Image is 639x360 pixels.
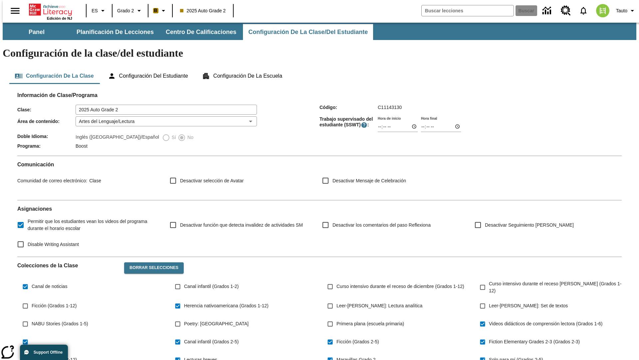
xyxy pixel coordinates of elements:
span: Trabajo supervisado del estudiante (SSWT) : [319,116,378,128]
span: Centro de calificaciones [166,28,236,36]
span: Desactivar los comentarios del paso Reflexiona [332,222,431,229]
span: Curso intensivo durante el receso [PERSON_NAME] (Grados 1-12) [489,280,622,294]
h1: Configuración de la clase/del estudiante [3,47,636,59]
button: Configuración de la clase [9,68,99,84]
button: El Tiempo Supervisado de Trabajo Estudiantil es el período durante el cual los estudiantes pueden... [361,122,367,128]
div: Subbarra de navegación [3,23,636,40]
span: Edición de NJ [47,16,72,20]
a: Portada [29,3,72,16]
a: Centro de recursos, Se abrirá en una pestaña nueva. [557,2,575,20]
button: Grado: Grado 2, Elige un grado [114,5,146,17]
span: Leer-[PERSON_NAME]: Set de textos [489,302,568,309]
span: Disable Writing Assistant [28,241,79,248]
span: Clase [87,178,101,183]
span: Curso intensivo durante el receso de diciembre (Grados 1-12) [336,283,464,290]
label: Hora de inicio [378,116,401,121]
img: avatar image [596,4,609,17]
button: Configuración del estudiante [103,68,193,84]
button: Configuración de la escuela [197,68,288,84]
h2: Colecciones de la Clase [17,262,119,269]
button: Abrir el menú lateral [5,1,25,21]
span: Canal de noticias [32,283,67,290]
span: Tauto [616,7,627,14]
span: Boost [76,143,88,149]
span: No [186,134,193,141]
span: 2025 Auto Grade 2 [180,7,226,14]
span: Desactivar selección de Avatar [180,177,244,184]
div: Asignaciones [17,206,622,251]
span: Canal infantil (Grados 2-5) [184,338,239,345]
span: Doble Idioma : [17,134,76,139]
span: Permitir que los estudiantes vean los videos del programa durante el horario escolar [28,218,159,232]
h2: Comunicación [17,161,622,168]
span: Herencia nativoamericana (Grados 1-12) [184,302,269,309]
span: Leer-[PERSON_NAME]: Lectura analítica [336,302,422,309]
div: Comunicación [17,161,622,195]
a: Centro de información [538,2,557,20]
input: Clase [76,105,257,115]
span: Sí [170,134,176,141]
label: Inglés ([GEOGRAPHIC_DATA])/Español [76,134,159,142]
span: Planificación de lecciones [77,28,154,36]
button: Escoja un nuevo avatar [592,2,613,19]
span: Poetry: [GEOGRAPHIC_DATA] [184,320,249,327]
span: ES [92,7,98,14]
div: Información de Clase/Programa [17,99,622,150]
div: Subbarra de navegación [3,24,374,40]
span: Código : [319,105,378,110]
a: Notificaciones [575,2,592,19]
span: C11143130 [378,105,402,110]
button: Centro de calificaciones [160,24,242,40]
span: Fiction Elementary Grades 2-3 (Grados 2-3) [489,338,580,345]
span: B [154,6,157,15]
input: Buscar campo [422,5,514,16]
button: Boost El color de la clase es anaranjado claro. Cambiar el color de la clase. [150,5,170,17]
span: Clase : [17,107,76,112]
button: Borrar selecciones [124,262,184,274]
label: Hora final [421,116,437,121]
button: Planificación de lecciones [71,24,159,40]
span: Videos didácticos de comprensión lectora (Grados 1-6) [489,320,602,327]
span: Programa : [17,143,76,149]
span: Comunidad de correo electrónico : [17,178,87,183]
span: Canal infantil (Grados 1-2) [184,283,239,290]
span: Support Offline [34,350,63,355]
span: Área de contenido : [17,119,76,124]
div: Artes del Lenguaje/Lectura [76,116,257,126]
button: Panel [3,24,70,40]
span: Configuración de la clase/del estudiante [248,28,368,36]
span: Desactivar Seguimiento [PERSON_NAME] [485,222,574,229]
span: Primera plana (escuela primaria) [336,320,404,327]
button: Support Offline [20,345,68,360]
h2: Asignaciones [17,206,622,212]
h2: Información de Clase/Programa [17,92,622,98]
span: NABU Stories (Grados 1-5) [32,320,88,327]
button: Lenguaje: ES, Selecciona un idioma [89,5,110,17]
span: Grado 2 [117,7,134,14]
div: Configuración de la clase/del estudiante [9,68,630,84]
span: Panel [29,28,45,36]
span: Ficción (Grados 1-12) [32,302,77,309]
span: Ficción (Grados 2-5) [336,338,379,345]
button: Perfil/Configuración [613,5,639,17]
span: Desactivar función que detecta invalidez de actividades SM [180,222,303,229]
span: Desactivar Mensaje de Celebración [332,177,406,184]
div: Portada [29,2,72,20]
button: Configuración de la clase/del estudiante [243,24,373,40]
